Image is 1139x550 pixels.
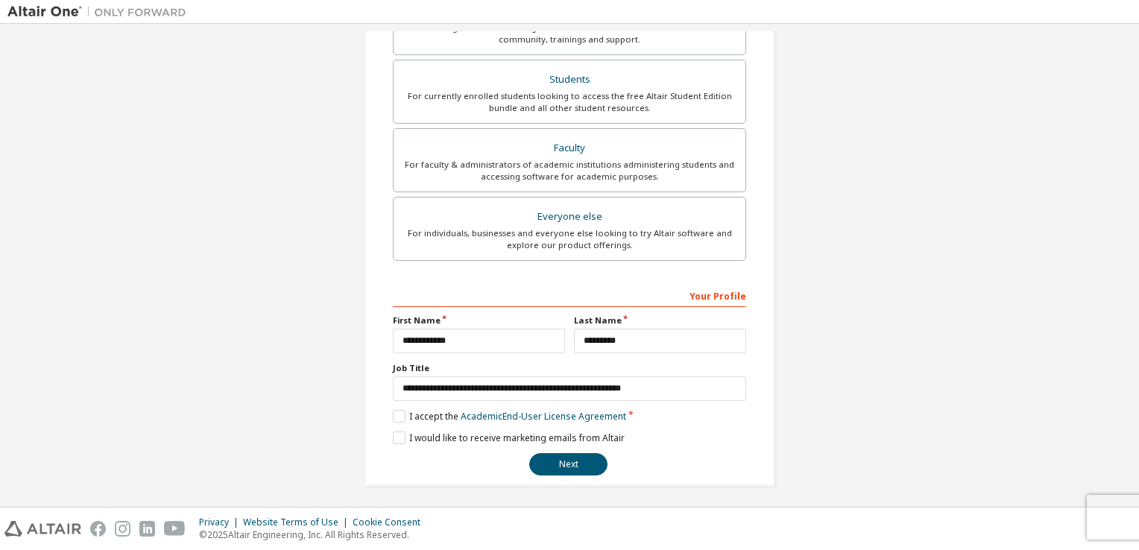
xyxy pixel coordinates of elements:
div: Cookie Consent [353,516,429,528]
img: Altair One [7,4,194,19]
label: Job Title [393,362,746,374]
a: Academic End-User License Agreement [461,410,626,423]
img: instagram.svg [115,521,130,537]
label: I accept the [393,410,626,423]
div: For existing customers looking to access software downloads, HPC resources, community, trainings ... [403,22,736,45]
label: First Name [393,314,565,326]
div: For faculty & administrators of academic institutions administering students and accessing softwa... [403,159,736,183]
img: facebook.svg [90,521,106,537]
div: Everyone else [403,206,736,227]
div: For currently enrolled students looking to access the free Altair Student Edition bundle and all ... [403,90,736,114]
button: Next [529,453,608,475]
img: youtube.svg [164,521,186,537]
label: I would like to receive marketing emails from Altair [393,432,625,444]
img: linkedin.svg [139,521,155,537]
img: altair_logo.svg [4,521,81,537]
div: Your Profile [393,283,746,307]
div: Privacy [199,516,243,528]
div: Students [403,69,736,90]
div: Faculty [403,138,736,159]
div: For individuals, businesses and everyone else looking to try Altair software and explore our prod... [403,227,736,251]
p: © 2025 Altair Engineering, Inc. All Rights Reserved. [199,528,429,541]
div: Website Terms of Use [243,516,353,528]
label: Last Name [574,314,746,326]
